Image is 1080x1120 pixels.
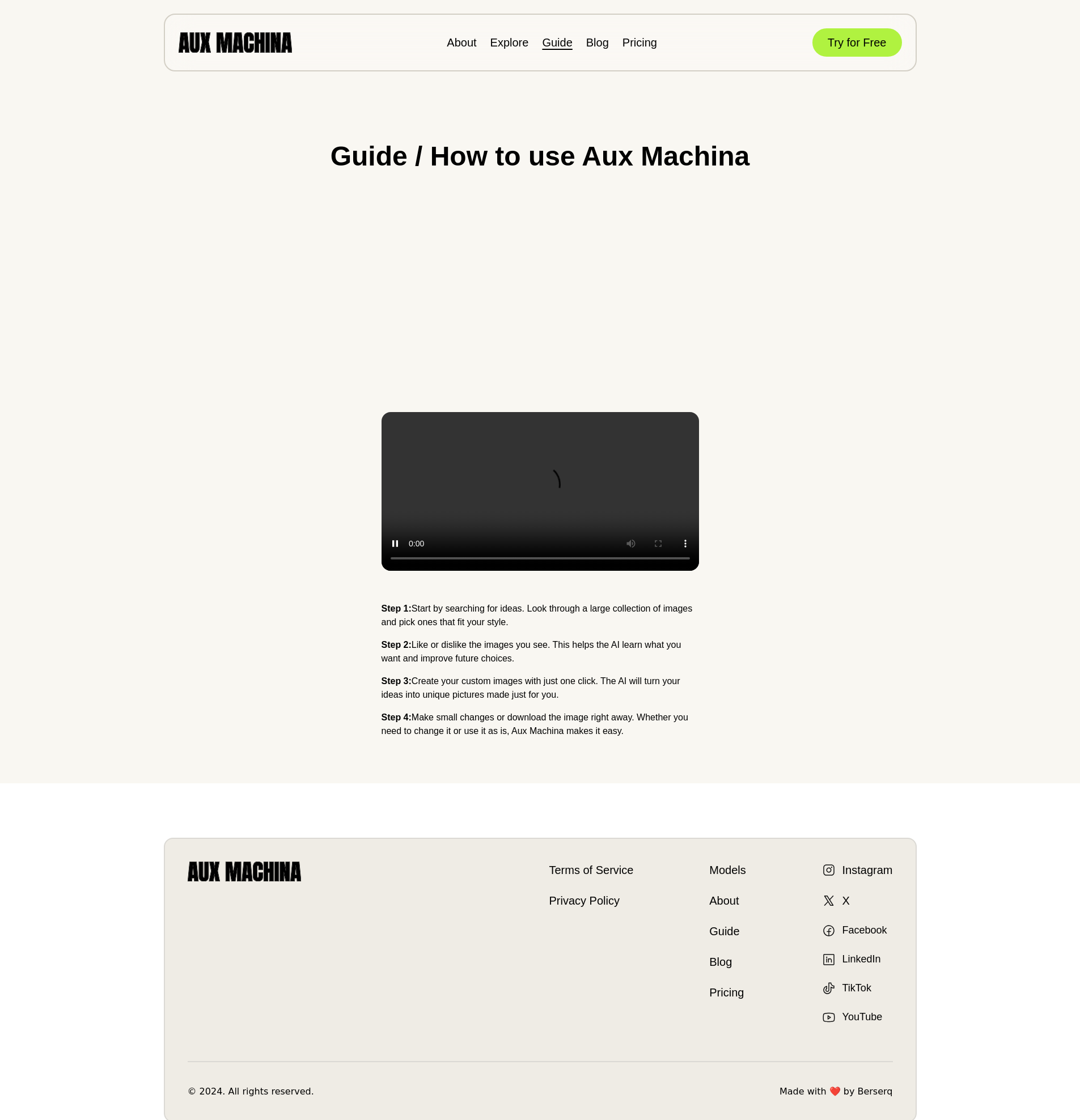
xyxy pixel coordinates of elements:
[812,28,902,57] button: Try for Free
[709,923,746,940] a: Guide
[822,892,850,909] a: X
[382,602,699,629] p: Start by searching for ideas. Look through a large collection of images and pick ones that fit yo...
[179,32,292,52] img: AUX MACHINA
[780,1085,893,1098] p: Made with ❤️ by
[857,1085,892,1098] a: Berserq
[822,953,836,966] img: LinkedIn
[447,36,476,49] a: About
[382,211,699,389] iframe: YouTube video player
[382,712,412,722] strong: Step 4:
[331,136,750,177] h1: Guide / How to use Aux Machina
[709,953,746,970] a: Blog
[382,676,412,686] strong: Step 3:
[822,894,836,907] img: X
[622,36,657,49] a: Pricing
[382,638,699,665] p: Like or dislike the images you see. This helps the AI learn what you want and improve future choi...
[822,981,871,996] a: TikTok
[822,923,887,938] a: Facebook
[822,1011,836,1024] img: YouTube
[586,36,609,49] a: Blog
[709,862,746,879] a: Models
[382,711,699,738] p: Make small changes or download the image right away. Whether you need to change it or use it as i...
[822,952,881,967] a: LinkedIn
[188,1085,314,1098] p: © 2024. All rights reserved.
[822,982,836,995] img: TikTok
[822,924,836,937] img: Facebook
[382,604,412,613] strong: Step 1:
[822,862,893,879] a: Instagram
[822,863,836,877] img: Instagram
[822,1009,883,1025] a: YouTube
[549,862,634,879] a: Terms of Service
[709,892,746,909] a: About
[709,984,746,1001] a: Pricing
[382,674,699,702] p: Create your custom images with just one click. The AI will turn your ideas into unique pictures m...
[542,36,572,49] a: Guide
[490,36,529,49] a: Explore
[382,640,412,650] strong: Step 2:
[549,892,634,909] a: Privacy Policy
